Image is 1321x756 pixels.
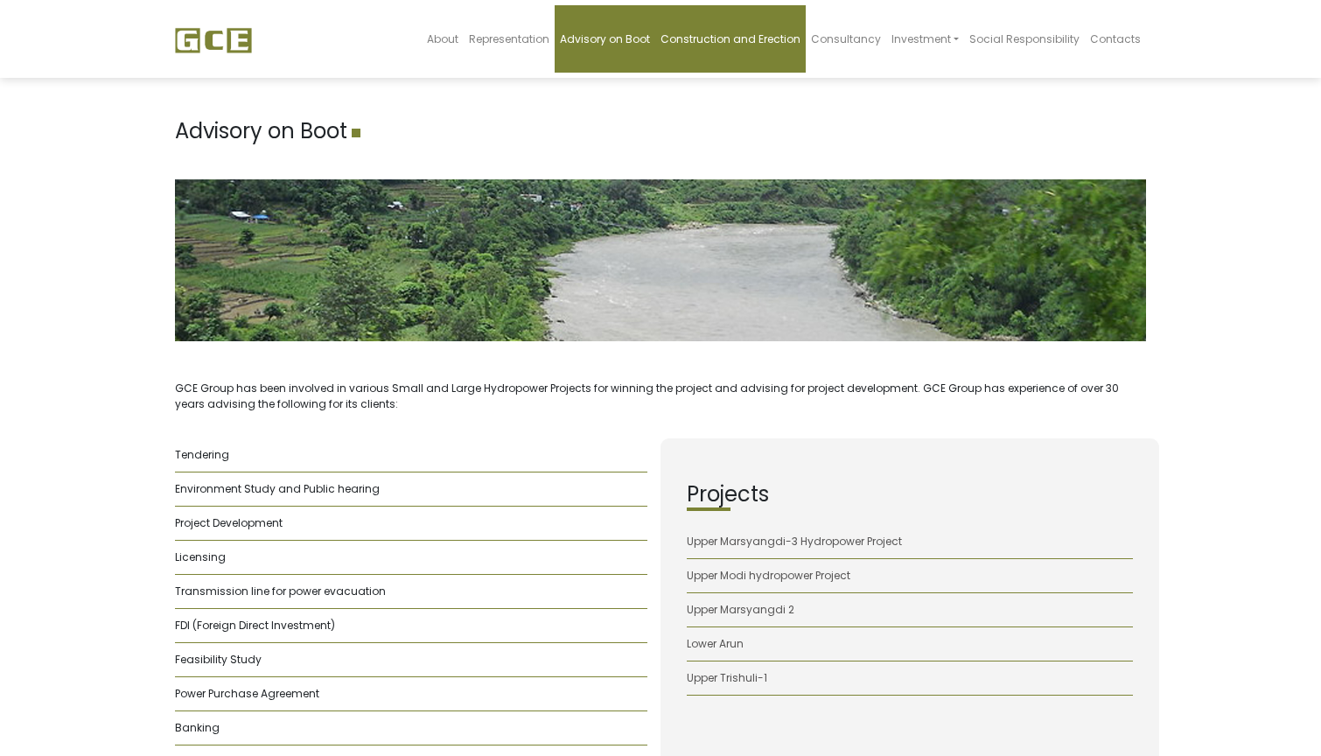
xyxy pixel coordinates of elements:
[891,31,951,46] span: Investment
[687,670,767,685] a: Upper Trishuli-1
[964,5,1085,73] a: Social Responsibility
[806,5,886,73] a: Consultancy
[687,568,850,583] a: Upper Modi hydropower Project
[886,5,964,73] a: Investment
[811,31,881,46] span: Consultancy
[175,677,647,711] li: Power Purchase Agreement
[687,534,902,549] a: Upper Marsyangdi-3 Hydropower Project
[1085,5,1146,73] a: Contacts
[655,5,806,73] a: Construction and Erection
[175,381,1146,412] p: GCE Group has been involved in various Small and Large Hydropower Projects for winning the projec...
[175,643,647,677] li: Feasibility Study
[687,482,1133,507] h2: Projects
[560,31,650,46] span: Advisory on Boot
[175,119,1146,144] h1: Advisory on Boot
[969,31,1080,46] span: Social Responsibility
[427,31,458,46] span: About
[175,575,647,609] li: Transmission line for power evacuation
[1090,31,1141,46] span: Contacts
[555,5,655,73] a: Advisory on Boot
[175,438,647,472] li: Tendering
[422,5,464,73] a: About
[175,609,647,643] li: FDI (Foreign Direct Investment)
[175,541,647,575] li: Licensing
[175,711,647,745] li: Banking
[660,31,800,46] span: Construction and Erection
[175,507,647,541] li: Project Development
[464,5,555,73] a: Representation
[687,602,794,617] a: Upper Marsyangdi 2
[175,472,647,507] li: Environment Study and Public hearing
[687,636,744,651] a: Lower Arun
[469,31,549,46] span: Representation
[175,27,252,53] img: GCE Group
